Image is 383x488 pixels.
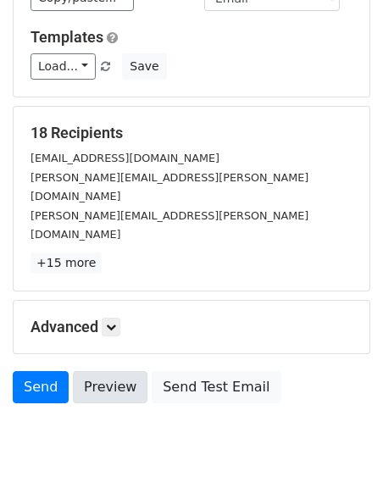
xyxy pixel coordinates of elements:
[31,152,219,164] small: [EMAIL_ADDRESS][DOMAIN_NAME]
[13,371,69,403] a: Send
[31,53,96,80] a: Load...
[298,407,383,488] iframe: Chat Widget
[31,318,352,336] h5: Advanced
[31,28,103,46] a: Templates
[31,252,102,274] a: +15 more
[152,371,280,403] a: Send Test Email
[31,209,308,241] small: [PERSON_NAME][EMAIL_ADDRESS][PERSON_NAME][DOMAIN_NAME]
[73,371,147,403] a: Preview
[31,171,308,203] small: [PERSON_NAME][EMAIL_ADDRESS][PERSON_NAME][DOMAIN_NAME]
[122,53,166,80] button: Save
[31,124,352,142] h5: 18 Recipients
